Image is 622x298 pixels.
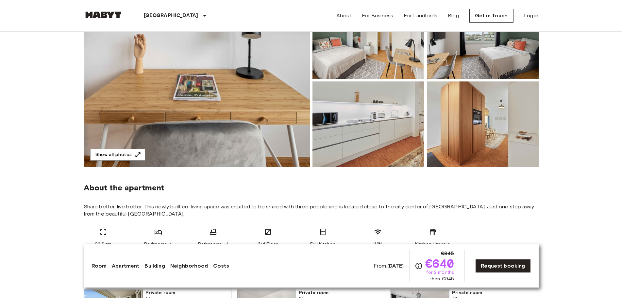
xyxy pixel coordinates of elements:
a: About [336,12,352,20]
img: Habyt [84,11,123,18]
span: Bathrooms: -1 [198,241,228,248]
button: Show all photos [90,149,145,161]
span: Bedrooms: 4 [144,241,172,248]
span: €640 [425,257,454,269]
a: Room [92,262,107,270]
span: Wifi [374,241,382,248]
p: [GEOGRAPHIC_DATA] [144,12,198,20]
a: For Landlords [404,12,437,20]
img: Picture of unit DE-02-023-002-02HF [312,81,424,167]
img: Picture of unit DE-02-023-002-02HF [427,81,539,167]
a: Neighborhood [170,262,208,270]
a: For Business [362,12,393,20]
span: From: [374,262,404,270]
span: Share better, live better. This newly built co-living space was created to be shared with three p... [84,203,539,218]
span: for 2 months [426,269,454,276]
a: Get in Touch [469,9,513,23]
a: Request booking [475,259,530,273]
span: 3rd Floor [258,241,278,248]
span: About the apartment [84,183,164,193]
a: Blog [448,12,459,20]
a: Building [144,262,165,270]
span: Full Kitchen [310,241,335,248]
span: €945 [441,250,454,257]
a: Apartment [112,262,139,270]
a: Log in [524,12,539,20]
span: Private room [452,289,535,296]
span: Private room [299,289,382,296]
span: Private room [145,289,229,296]
svg: Check cost overview for full price breakdown. Please note that discounts apply to new joiners onl... [415,262,423,270]
span: Kitchen Utensils [415,241,450,248]
a: Costs [213,262,229,270]
span: 92 Sqm [95,241,111,248]
span: then €945 [430,276,454,282]
b: [DATE] [387,263,404,269]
